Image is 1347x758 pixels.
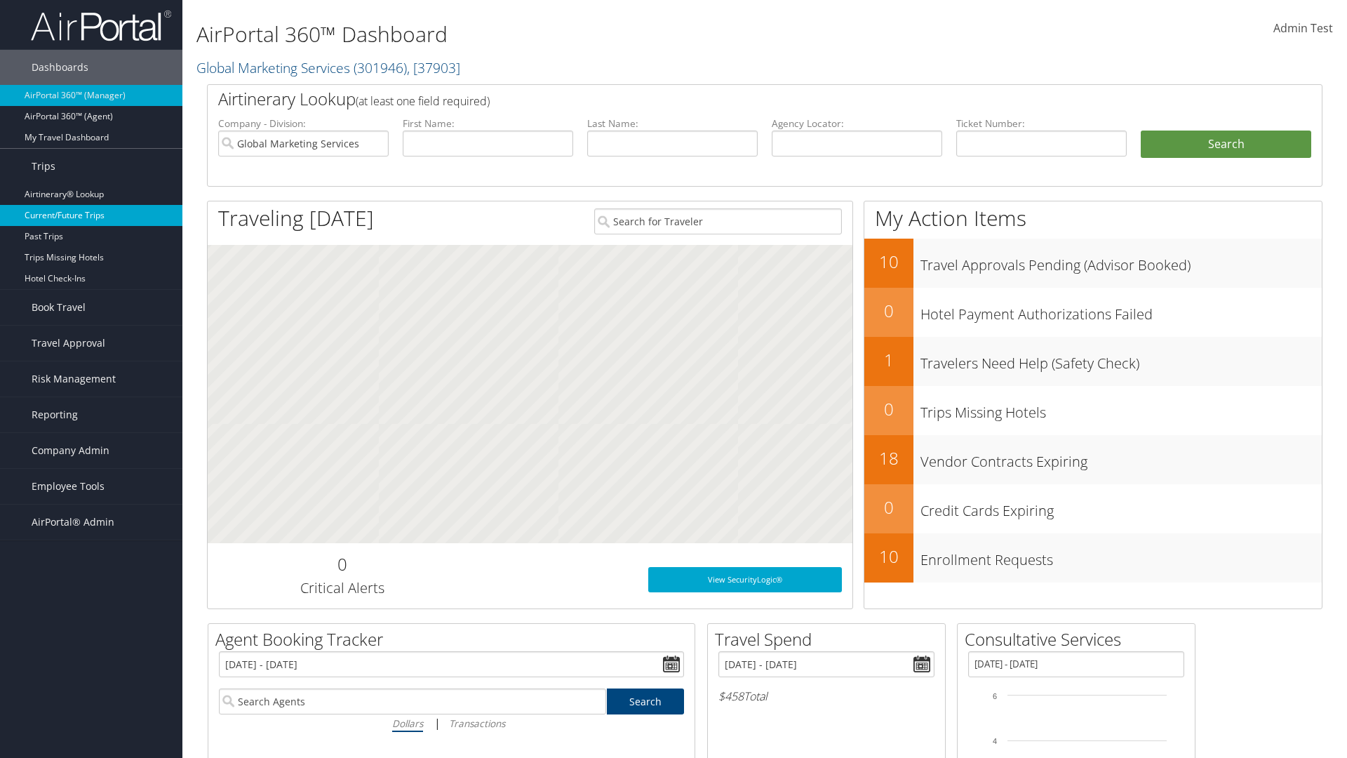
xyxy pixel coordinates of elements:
input: Search for Traveler [594,208,842,234]
button: Search [1141,131,1311,159]
span: , [ 37903 ] [407,58,460,77]
h3: Vendor Contracts Expiring [920,445,1322,472]
h3: Critical Alerts [218,578,466,598]
h3: Enrollment Requests [920,543,1322,570]
h2: 0 [864,496,913,519]
input: Search Agents [219,689,606,714]
h3: Hotel Payment Authorizations Failed [920,298,1322,324]
label: Company - Division: [218,117,389,131]
div: | [219,714,684,732]
h1: My Action Items [864,204,1322,233]
h2: 0 [864,299,913,323]
label: Last Name: [587,117,758,131]
span: Book Travel [32,290,86,325]
a: 0Hotel Payment Authorizations Failed [864,288,1322,337]
h3: Credit Cards Expiring [920,494,1322,521]
span: Trips [32,149,55,184]
span: ( 301946 ) [354,58,407,77]
a: View SecurityLogic® [648,567,842,592]
span: Reporting [32,397,78,432]
img: airportal-logo.png [31,9,171,42]
label: First Name: [403,117,573,131]
a: Admin Test [1273,7,1333,51]
h3: Travelers Need Help (Safety Check) [920,347,1322,373]
label: Ticket Number: [956,117,1127,131]
h2: Airtinerary Lookup [218,87,1219,111]
a: 0Trips Missing Hotels [864,386,1322,435]
span: AirPortal® Admin [32,505,114,540]
a: 10Travel Approvals Pending (Advisor Booked) [864,239,1322,288]
span: (at least one field required) [356,93,490,109]
h2: Travel Spend [715,627,945,651]
a: Search [607,689,685,714]
h6: Total [718,689,934,704]
h3: Trips Missing Hotels [920,396,1322,423]
h1: Traveling [DATE] [218,204,374,233]
h2: 18 [864,446,913,470]
h1: AirPortal 360™ Dashboard [196,20,954,49]
a: 10Enrollment Requests [864,533,1322,583]
tspan: 4 [993,737,997,745]
h2: Agent Booking Tracker [215,627,695,651]
span: Employee Tools [32,469,105,504]
i: Transactions [449,717,505,730]
span: Travel Approval [32,326,105,361]
tspan: 6 [993,692,997,700]
h2: 10 [864,545,913,568]
h2: 0 [218,552,466,576]
h3: Travel Approvals Pending (Advisor Booked) [920,248,1322,275]
h2: 0 [864,397,913,421]
h2: 1 [864,348,913,372]
a: 18Vendor Contracts Expiring [864,435,1322,484]
a: 0Credit Cards Expiring [864,484,1322,533]
label: Agency Locator: [772,117,942,131]
span: Company Admin [32,433,109,468]
h2: Consultative Services [965,627,1195,651]
span: $458 [718,689,744,704]
h2: 10 [864,250,913,274]
a: 1Travelers Need Help (Safety Check) [864,337,1322,386]
span: Dashboards [32,50,88,85]
span: Admin Test [1273,20,1333,36]
span: Risk Management [32,361,116,397]
a: Global Marketing Services [196,58,460,77]
i: Dollars [392,717,423,730]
